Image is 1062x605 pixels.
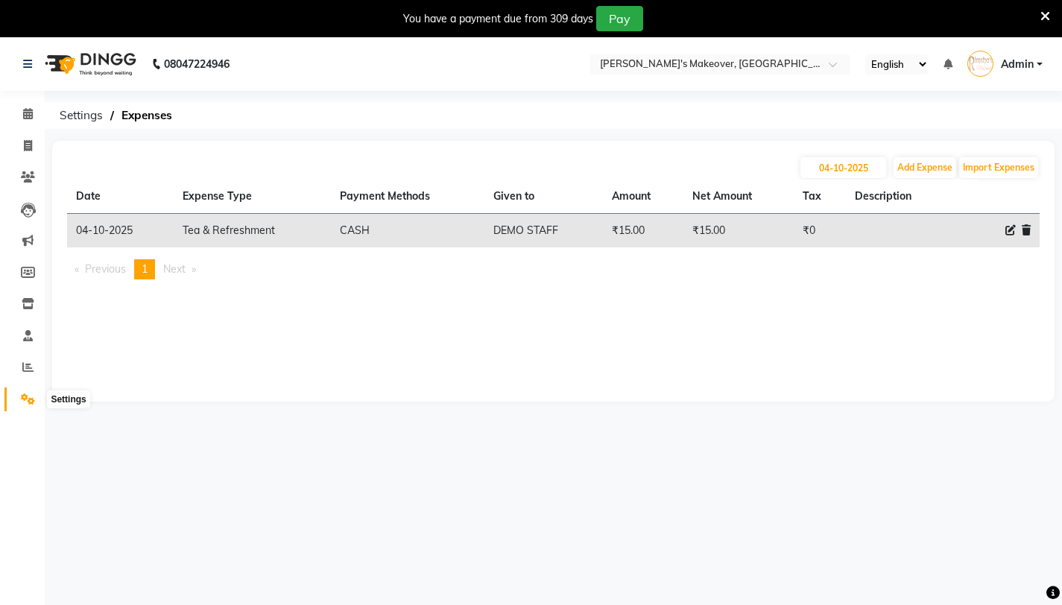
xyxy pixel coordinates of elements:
td: ₹0 [794,214,846,248]
span: Previous [85,262,126,276]
th: Expense Type [174,180,331,214]
img: Admin [967,51,993,77]
th: Description [846,180,952,214]
button: Add Expense [894,157,956,178]
nav: Pagination [67,259,1040,279]
img: logo [38,43,140,85]
td: Tea & Refreshment [174,214,331,248]
span: Settings [52,102,110,129]
span: 1 [142,262,148,276]
th: Tax [794,180,846,214]
td: 04-10-2025 [67,214,174,248]
span: Next [163,262,186,276]
button: Pay [596,6,643,31]
div: Settings [47,390,89,408]
span: Expenses [114,102,180,129]
td: ₹15.00 [683,214,794,248]
th: Payment Methods [331,180,485,214]
th: Net Amount [683,180,794,214]
b: 08047224946 [164,43,230,85]
th: Amount [603,180,683,214]
input: PLACEHOLDER.DATE [800,157,886,178]
div: You have a payment due from 309 days [403,11,593,27]
button: Import Expenses [959,157,1038,178]
th: Given to [484,180,602,214]
th: Date [67,180,174,214]
td: ₹15.00 [603,214,683,248]
td: CASH [331,214,485,248]
td: DEMO STAFF [484,214,602,248]
span: Admin [1001,57,1034,72]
